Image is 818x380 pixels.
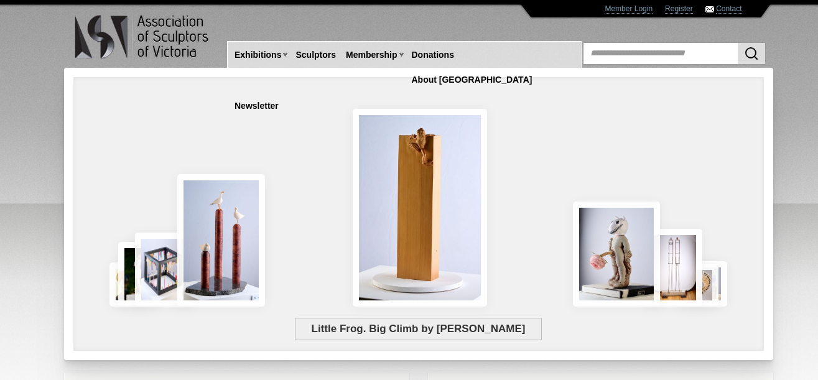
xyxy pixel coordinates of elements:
img: Search [744,46,759,61]
img: logo.png [74,12,211,62]
a: Donations [407,44,459,67]
a: Sculptors [290,44,341,67]
img: Rising Tides [177,174,266,307]
img: Let There Be Light [573,202,661,307]
img: Swingers [646,229,702,307]
a: About [GEOGRAPHIC_DATA] [407,68,537,91]
img: Little Frog. Big Climb [353,109,487,307]
a: Newsletter [230,95,284,118]
a: Contact [716,4,741,14]
a: Membership [341,44,402,67]
a: Exhibitions [230,44,286,67]
img: Contact ASV [705,6,714,12]
a: Member Login [605,4,653,14]
a: Register [665,4,693,14]
span: Little Frog. Big Climb by [PERSON_NAME] [295,318,542,340]
img: Waiting together for the Home coming [695,261,727,307]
